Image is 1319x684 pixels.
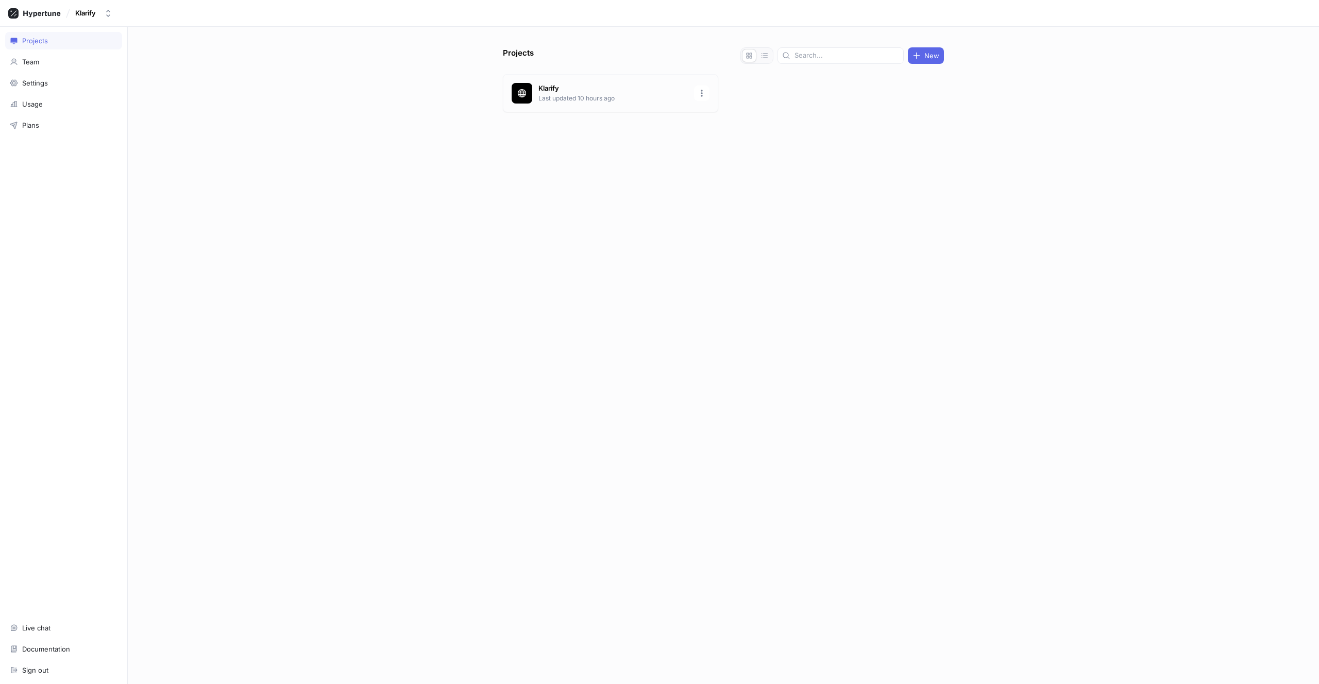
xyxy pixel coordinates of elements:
a: Team [5,53,122,71]
div: Klarify [75,9,96,18]
div: Usage [22,100,43,108]
div: Sign out [22,666,48,674]
a: Plans [5,116,122,134]
a: Usage [5,95,122,113]
a: Projects [5,32,122,49]
button: New [908,47,944,64]
div: Projects [22,37,48,45]
p: Last updated 10 hours ago [538,94,688,103]
span: New [924,53,939,59]
div: Plans [22,121,39,129]
p: Projects [503,47,534,64]
p: Klarify [538,83,688,94]
button: Klarify [71,5,116,22]
div: Live chat [22,624,50,632]
div: Documentation [22,645,70,653]
a: Documentation [5,640,122,658]
input: Search... [794,50,899,61]
a: Settings [5,74,122,92]
div: Settings [22,79,48,87]
div: Team [22,58,39,66]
